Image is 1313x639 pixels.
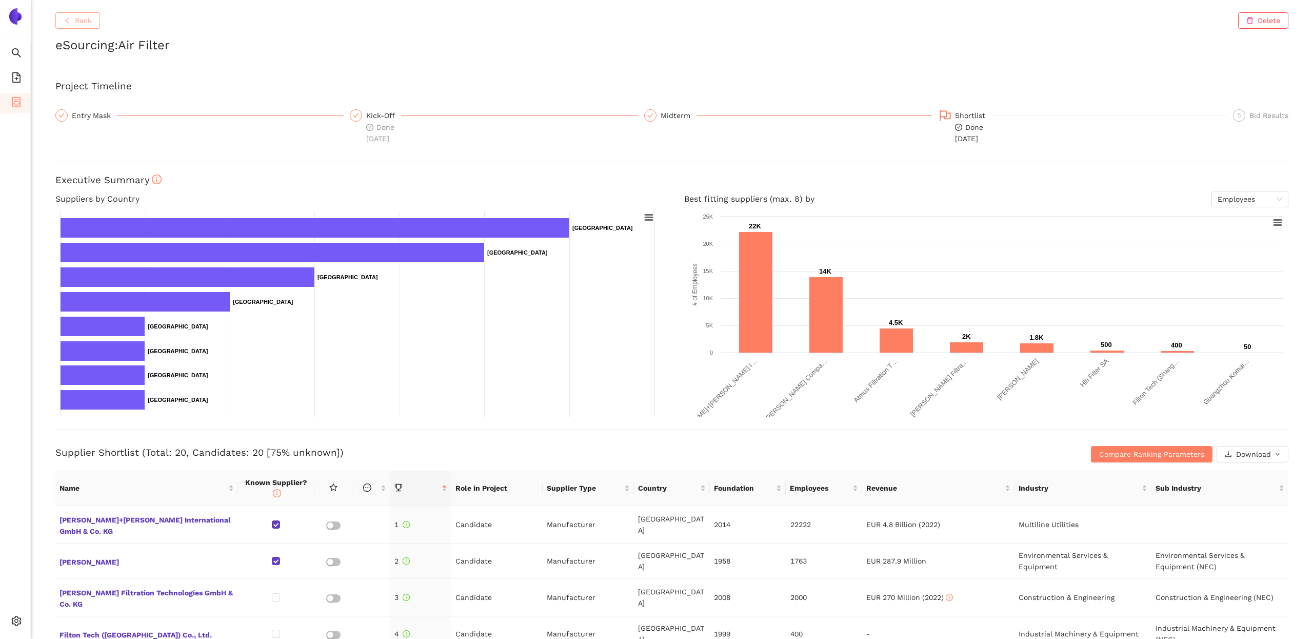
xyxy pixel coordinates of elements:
[55,12,100,29] button: leftBack
[647,112,653,119] span: check
[866,482,1003,494] span: Revenue
[394,557,410,565] span: 2
[703,214,713,220] text: 25K
[638,482,698,494] span: Country
[403,521,410,528] span: info-circle
[55,37,1288,54] h2: eSourcing : Air Filter
[148,372,208,378] text: [GEOGRAPHIC_DATA]
[634,506,710,544] td: [GEOGRAPHIC_DATA]
[634,544,710,579] td: [GEOGRAPHIC_DATA]
[11,612,22,633] span: setting
[543,506,634,544] td: Manufacturer
[55,191,660,207] h4: Suppliers by Country
[939,109,1227,144] div: Shortlistcheck-circleDone[DATE]
[273,489,281,497] span: info-circle
[710,579,786,616] td: 2008
[862,471,1014,506] th: this column's title is Revenue,this column is sortable
[684,191,1288,207] h4: Best fitting suppliers (max. 8) by
[889,319,903,326] text: 4.5K
[955,123,983,143] span: Done [DATE]
[59,512,234,537] span: [PERSON_NAME]+[PERSON_NAME] International GmbH & Co. KG
[11,44,22,65] span: search
[946,594,953,601] span: info-circle
[1019,482,1140,494] span: Industry
[1217,446,1288,462] button: downloadDownloaddown
[819,267,831,275] text: 14K
[665,357,758,450] text: [PERSON_NAME]+[PERSON_NAME] I…
[1246,17,1254,25] span: delete
[661,109,697,122] div: Midterm
[366,109,401,122] div: Kick-Off
[1091,446,1212,462] button: Compare Ranking Parameters
[1236,449,1271,460] span: Download
[394,593,410,602] span: 3
[59,482,226,494] span: Name
[786,544,862,579] td: 1763
[403,594,410,601] span: info-circle
[634,471,710,506] th: this column's title is Country,this column is sortable
[55,471,238,506] th: this column's title is Name,this column is sortable
[394,520,410,529] span: 1
[394,483,403,492] span: trophy
[55,173,1288,187] h3: Executive Summary
[1151,544,1288,579] td: Environmental Services & Equipment (NEC)
[1218,191,1282,207] span: Employees
[366,124,373,131] span: check-circle
[1079,357,1110,389] text: Hifi Filter SA
[866,557,926,565] span: EUR 287.9 Million
[451,471,543,506] th: Role in Project
[7,8,24,25] img: Logo
[786,579,862,616] td: 2000
[710,506,786,544] td: 2014
[706,322,713,328] text: 5K
[996,357,1040,401] text: [PERSON_NAME]
[75,15,92,26] span: Back
[866,520,940,529] span: EUR 4.8 Billion (2022)
[403,630,410,637] span: info-circle
[710,471,786,506] th: this column's title is Foundation,this column is sortable
[710,350,713,356] text: 0
[1171,341,1182,349] text: 400
[691,263,699,306] text: # of Employees
[55,109,344,122] div: Entry Mask
[487,249,548,256] text: [GEOGRAPHIC_DATA]
[852,357,899,404] text: Atmus Filtration T…
[11,69,22,89] span: file-add
[955,109,991,122] div: Shortlist
[572,225,633,231] text: [GEOGRAPHIC_DATA]
[451,579,543,616] td: Candidate
[1014,579,1151,616] td: Construction & Engineering
[1225,451,1232,459] span: download
[703,268,713,274] text: 15K
[1156,482,1277,494] span: Sub Industry
[403,557,410,565] span: info-circle
[543,471,634,506] th: this column's title is Supplier Type,this column is sortable
[955,124,962,131] span: check-circle
[866,630,870,638] span: -
[451,544,543,579] td: Candidate
[59,585,234,610] span: [PERSON_NAME] Filtration Technologies GmbH & Co. KG
[55,446,878,459] h3: Supplier Shortlist (Total: 20, Candidates: 20 [75% unknown])
[233,299,293,305] text: [GEOGRAPHIC_DATA]
[714,482,774,494] span: Foundation
[786,506,862,544] td: 22222
[11,93,22,114] span: container
[703,295,713,301] text: 10K
[55,80,1288,93] h3: Project Timeline
[317,274,378,280] text: [GEOGRAPHIC_DATA]
[1275,452,1280,458] span: down
[909,357,969,418] text: [PERSON_NAME] Filtra…
[1151,471,1288,506] th: this column's title is Sub Industry,this column is sortable
[703,241,713,247] text: 20K
[366,123,394,143] span: Done [DATE]
[72,109,117,122] div: Entry Mask
[786,471,862,506] th: this column's title is Employees,this column is sortable
[245,478,307,498] span: Known Supplier?
[363,483,371,492] span: message
[1151,579,1288,616] td: Construction & Engineering (NEC)
[394,630,410,638] span: 4
[1202,357,1251,406] text: Guangzhou Komai…
[1238,112,1241,119] span: 5
[543,579,634,616] td: Manufacturer
[451,506,543,544] td: Candidate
